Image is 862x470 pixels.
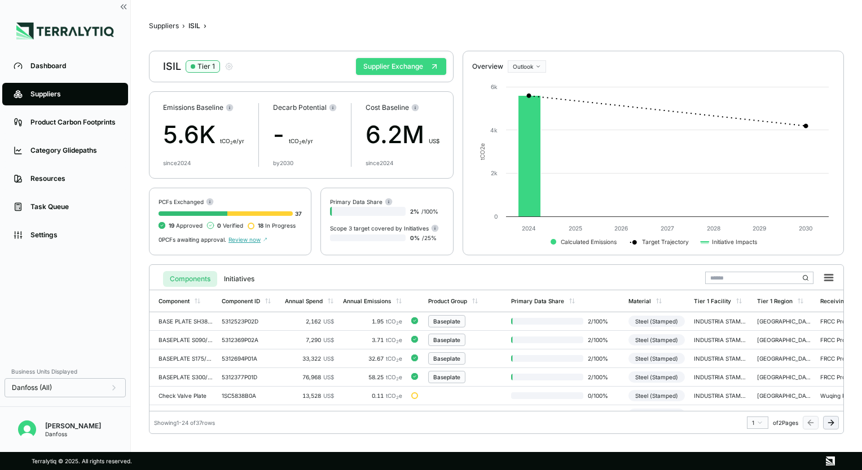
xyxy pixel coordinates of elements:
[386,336,402,343] span: tCO e
[228,236,267,243] span: Review now
[366,117,439,153] div: 6.2M
[169,222,174,229] span: 19
[154,419,215,426] div: Showing 1 - 24 of 37 rows
[222,318,276,325] div: 5312523P02D
[222,374,276,380] div: 5312377P01D
[479,143,486,160] text: tCO e
[188,21,200,30] div: ISIL
[323,336,334,343] span: US$
[222,392,276,399] div: 1SC5838B0A
[204,21,206,30] span: ›
[12,383,52,392] span: Danfoss (All)
[491,170,498,176] text: 2k
[222,336,276,343] div: 5312369P02A
[433,374,460,380] div: Baseplate
[386,374,402,380] span: tCO e
[386,392,402,399] span: tCO e
[343,392,402,399] div: 0.11
[694,336,748,343] div: INDUSTRIA STAMPAGGIO IMBUTITURA [PERSON_NAME] - [GEOGRAPHIC_DATA]
[343,355,402,362] div: 32.67
[366,103,439,112] div: Cost Baseline
[508,60,546,73] button: Outlook
[410,208,419,215] span: 2 %
[45,431,101,437] div: Danfoss
[30,174,117,183] div: Resources
[163,117,244,153] div: 5.6K
[159,197,302,206] div: PCFs Exchanged
[273,103,337,112] div: Decarb Potential
[752,419,763,426] div: 1
[522,225,536,232] text: 2024
[217,222,243,229] span: Verified
[628,371,685,383] div: Steel (Stamped)
[757,298,793,304] div: Tier 1 Region
[323,318,334,325] span: US$
[694,298,731,304] div: Tier 1 Facility
[628,316,685,327] div: Steel (Stamped)
[712,238,757,246] text: Initiative Impacts
[30,146,117,155] div: Category Glidepaths
[230,140,233,145] sub: 2
[323,392,334,399] span: US$
[757,374,811,380] div: [GEOGRAPHIC_DATA]
[628,353,685,364] div: Steel (Stamped)
[396,395,399,400] sub: 2
[799,225,812,232] text: 2030
[479,147,486,150] tspan: 2
[217,271,261,287] button: Initiatives
[583,355,619,362] span: 2 / 100 %
[343,336,402,343] div: 3.71
[169,222,203,229] span: Approved
[583,374,619,380] span: 2 / 100 %
[747,416,768,429] button: 1
[163,103,244,112] div: Emissions Baseline
[159,298,190,304] div: Component
[163,159,191,166] div: since 2024
[472,62,503,71] div: Overview
[628,298,651,304] div: Material
[421,208,438,215] span: / 100 %
[299,140,302,145] sub: 2
[628,334,685,345] div: Steel (Stamped)
[258,222,296,229] span: In Progress
[410,234,420,241] span: 0 %
[511,298,564,304] div: Primary Data Share
[513,63,533,70] span: Outlook
[583,336,619,343] span: 2 / 100 %
[386,355,402,362] span: tCO e
[433,336,460,343] div: Baseplate
[694,374,748,380] div: INDUSTRIA STAMPAGGIO IMBUTITURA [PERSON_NAME] - [GEOGRAPHIC_DATA]
[422,234,437,241] span: / 25 %
[159,318,213,325] div: BASE PLATE SH380-300-240-180-S185
[757,336,811,343] div: [GEOGRAPHIC_DATA]
[628,390,685,401] div: Steel (Stamped)
[330,224,439,232] div: Scope 3 target covered by Initiatives
[583,318,619,325] span: 2 / 100 %
[428,298,467,304] div: Product Group
[628,409,685,420] div: Steel (Stamped)
[757,355,811,362] div: [GEOGRAPHIC_DATA]
[583,392,619,399] span: 0 / 100 %
[14,416,41,443] button: Open user button
[773,419,798,426] span: of 2 Pages
[159,355,213,362] div: BASEPLATE S175/185
[396,321,399,326] sub: 2
[386,318,402,325] span: tCO e
[285,298,323,304] div: Annual Spend
[159,392,213,399] div: Check Valve Plate
[429,138,439,144] span: US$
[285,336,334,343] div: 7,290
[273,159,293,166] div: by 2030
[569,225,582,232] text: 2025
[222,298,260,304] div: Component ID
[163,60,234,73] div: ISIL
[757,392,811,399] div: [GEOGRAPHIC_DATA]
[197,62,215,71] div: Tier 1
[289,138,313,144] span: t CO e/yr
[753,225,766,232] text: 2029
[285,374,334,380] div: 76,968
[694,318,748,325] div: INDUSTRIA STAMPAGGIO IMBUTITURA [PERSON_NAME] - [GEOGRAPHIC_DATA]
[285,392,334,399] div: 13,528
[343,318,402,325] div: 1.95
[222,355,276,362] div: 5312694P01A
